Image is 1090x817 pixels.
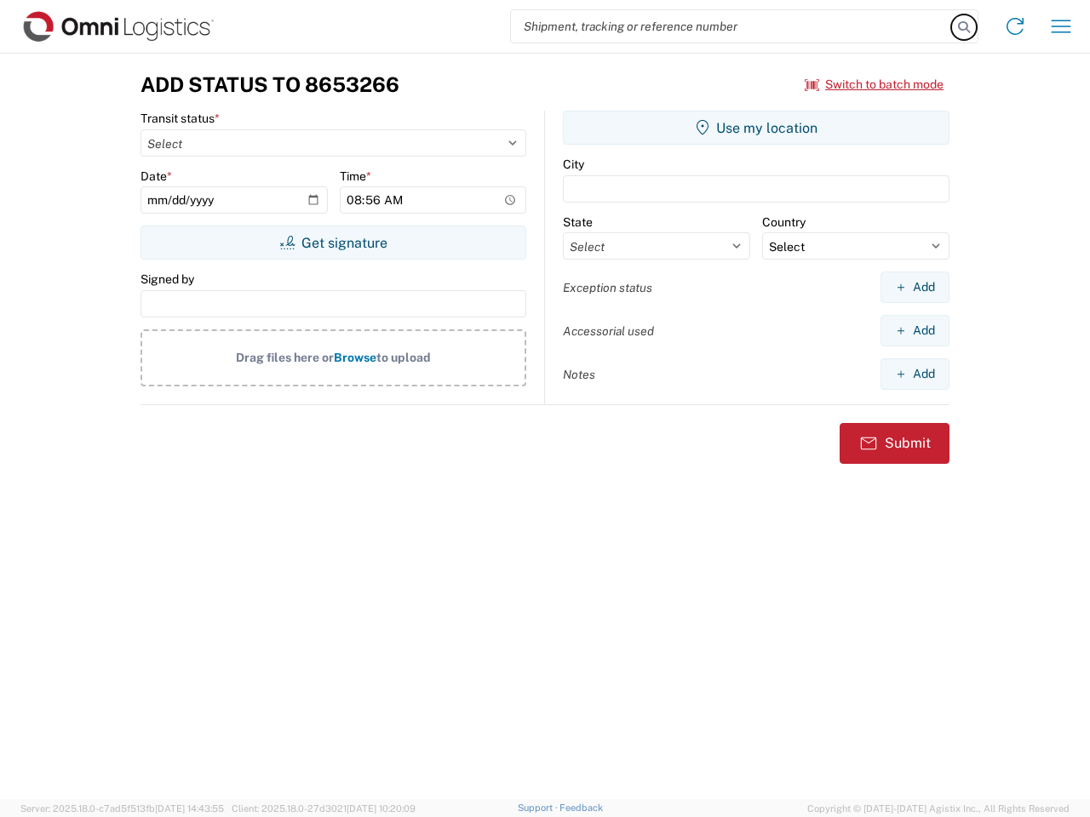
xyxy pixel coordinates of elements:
[141,111,220,126] label: Transit status
[559,803,603,813] a: Feedback
[805,71,944,99] button: Switch to batch mode
[236,351,334,364] span: Drag files here or
[511,10,952,43] input: Shipment, tracking or reference number
[563,111,949,145] button: Use my location
[141,72,399,97] h3: Add Status to 8653266
[141,169,172,184] label: Date
[563,367,595,382] label: Notes
[141,226,526,260] button: Get signature
[807,801,1070,816] span: Copyright © [DATE]-[DATE] Agistix Inc., All Rights Reserved
[334,351,376,364] span: Browse
[155,803,224,814] span: [DATE] 14:43:55
[563,157,584,172] label: City
[563,214,593,230] label: State
[762,214,806,230] label: Country
[347,803,416,814] span: [DATE] 10:20:09
[518,803,560,813] a: Support
[840,423,949,464] button: Submit
[20,803,224,814] span: Server: 2025.18.0-c7ad5f513fb
[881,358,949,390] button: Add
[563,323,654,339] label: Accessorial used
[881,315,949,346] button: Add
[141,271,194,287] label: Signed by
[340,169,371,184] label: Time
[232,803,416,814] span: Client: 2025.18.0-27d3021
[881,271,949,303] button: Add
[563,280,652,295] label: Exception status
[376,351,431,364] span: to upload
